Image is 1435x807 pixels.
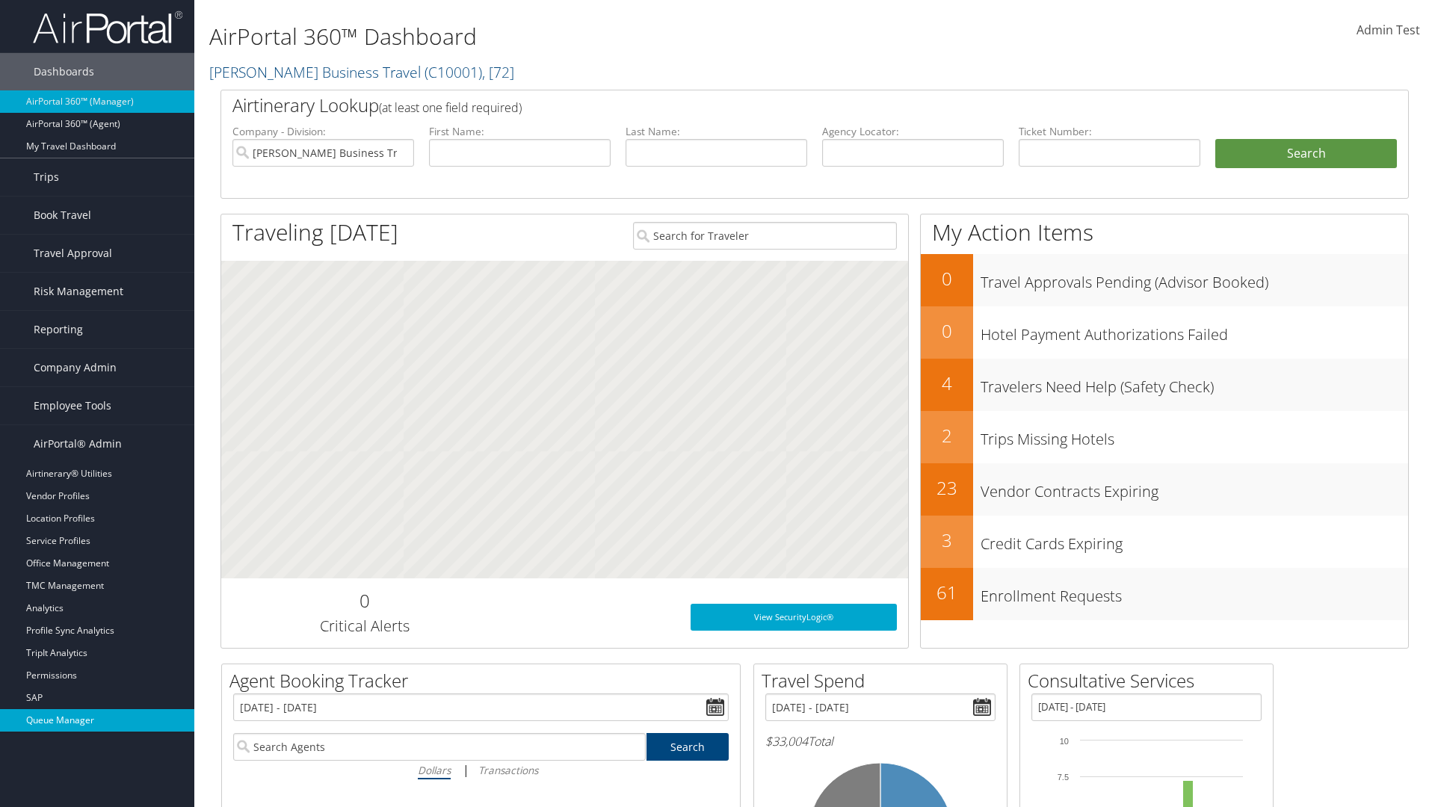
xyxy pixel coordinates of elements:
[229,668,740,693] h2: Agent Booking Tracker
[482,62,514,82] span: , [ 72 ]
[33,10,182,45] img: airportal-logo.png
[233,733,646,761] input: Search Agents
[921,568,1408,620] a: 61Enrollment Requests
[34,235,112,272] span: Travel Approval
[981,265,1408,293] h3: Travel Approvals Pending (Advisor Booked)
[1060,737,1069,746] tspan: 10
[209,62,514,82] a: [PERSON_NAME] Business Travel
[1357,7,1420,54] a: Admin Test
[418,763,451,777] i: Dollars
[981,578,1408,607] h3: Enrollment Requests
[34,158,59,196] span: Trips
[232,588,496,613] h2: 0
[921,463,1408,516] a: 23Vendor Contracts Expiring
[478,763,538,777] i: Transactions
[921,217,1408,248] h1: My Action Items
[981,421,1408,450] h3: Trips Missing Hotels
[34,425,122,463] span: AirPortal® Admin
[626,124,807,139] label: Last Name:
[1028,668,1273,693] h2: Consultative Services
[379,99,522,116] span: (at least one field required)
[921,306,1408,359] a: 0Hotel Payment Authorizations Failed
[921,423,973,448] h2: 2
[762,668,1007,693] h2: Travel Spend
[921,528,973,553] h2: 3
[34,273,123,310] span: Risk Management
[34,197,91,234] span: Book Travel
[921,475,973,501] h2: 23
[822,124,1004,139] label: Agency Locator:
[1215,139,1397,169] button: Search
[691,604,897,631] a: View SecurityLogic®
[921,318,973,344] h2: 0
[921,516,1408,568] a: 3Credit Cards Expiring
[921,580,973,605] h2: 61
[765,733,808,749] span: $33,004
[981,369,1408,398] h3: Travelers Need Help (Safety Check)
[425,62,482,82] span: ( C10001 )
[34,349,117,386] span: Company Admin
[429,124,611,139] label: First Name:
[1019,124,1200,139] label: Ticket Number:
[921,359,1408,411] a: 4Travelers Need Help (Safety Check)
[34,53,94,90] span: Dashboards
[765,733,996,749] h6: Total
[34,387,111,424] span: Employee Tools
[646,733,729,761] a: Search
[981,526,1408,554] h3: Credit Cards Expiring
[232,124,414,139] label: Company - Division:
[633,222,897,250] input: Search for Traveler
[232,217,398,248] h1: Traveling [DATE]
[921,254,1408,306] a: 0Travel Approvals Pending (Advisor Booked)
[921,411,1408,463] a: 2Trips Missing Hotels
[921,266,973,291] h2: 0
[1058,773,1069,782] tspan: 7.5
[981,317,1408,345] h3: Hotel Payment Authorizations Failed
[981,474,1408,502] h3: Vendor Contracts Expiring
[233,761,729,779] div: |
[232,93,1298,118] h2: Airtinerary Lookup
[232,616,496,637] h3: Critical Alerts
[1357,22,1420,38] span: Admin Test
[209,21,1016,52] h1: AirPortal 360™ Dashboard
[34,311,83,348] span: Reporting
[921,371,973,396] h2: 4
